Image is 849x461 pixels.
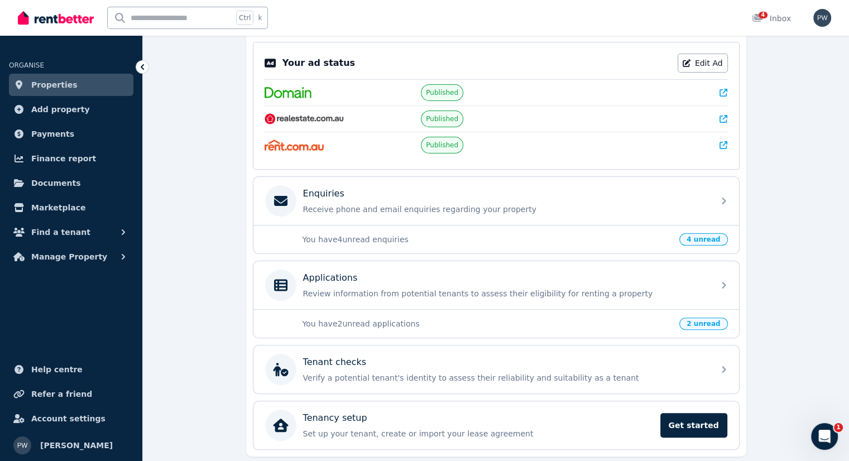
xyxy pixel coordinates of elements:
span: Properties [31,78,78,92]
p: Review information from potential tenants to assess their eligibility for renting a property [303,288,707,299]
span: Account settings [31,412,105,425]
span: Help centre [31,363,83,376]
img: RentBetter [18,9,94,26]
span: 2 unread [679,318,727,330]
p: Tenant checks [303,356,367,369]
span: Published [426,141,458,150]
a: Finance report [9,147,133,170]
p: Receive phone and email enquiries regarding your property [303,204,707,215]
p: Tenancy setup [303,411,367,425]
span: Get started [660,413,727,438]
p: You have 2 unread applications [303,318,673,329]
span: 4 [759,12,768,18]
p: Verify a potential tenant's identity to assess their reliability and suitability as a tenant [303,372,707,383]
div: Inbox [752,13,791,24]
button: Find a tenant [9,221,133,243]
span: Refer a friend [31,387,92,401]
img: Rent.com.au [265,140,324,151]
span: 1 [834,423,843,432]
button: Manage Property [9,246,133,268]
span: [PERSON_NAME] [40,439,113,452]
a: Account settings [9,407,133,430]
span: Find a tenant [31,225,90,239]
a: Properties [9,74,133,96]
p: Enquiries [303,187,344,200]
span: Published [426,114,458,123]
span: Payments [31,127,74,141]
img: Domain.com.au [265,87,311,98]
iframe: Intercom live chat [811,423,838,450]
span: k [258,13,262,22]
a: Help centre [9,358,133,381]
span: 4 unread [679,233,727,246]
img: Paul Williams [13,436,31,454]
span: ORGANISE [9,61,44,69]
a: Edit Ad [678,54,728,73]
a: Add property [9,98,133,121]
a: Refer a friend [9,383,133,405]
a: Documents [9,172,133,194]
a: Tenancy setupSet up your tenant, create or import your lease agreementGet started [253,401,739,449]
a: Payments [9,123,133,145]
span: Ctrl [236,11,253,25]
p: Your ad status [282,56,355,70]
a: Tenant checksVerify a potential tenant's identity to assess their reliability and suitability as ... [253,345,739,393]
p: Applications [303,271,358,285]
span: Finance report [31,152,96,165]
span: Published [426,88,458,97]
span: Add property [31,103,90,116]
img: RealEstate.com.au [265,113,344,124]
p: Set up your tenant, create or import your lease agreement [303,428,654,439]
a: ApplicationsReview information from potential tenants to assess their eligibility for renting a p... [253,261,739,309]
a: Marketplace [9,196,133,219]
p: You have 4 unread enquiries [303,234,673,245]
a: EnquiriesReceive phone and email enquiries regarding your property [253,177,739,225]
img: Paul Williams [813,9,831,27]
span: Marketplace [31,201,85,214]
span: Documents [31,176,81,190]
span: Manage Property [31,250,107,263]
